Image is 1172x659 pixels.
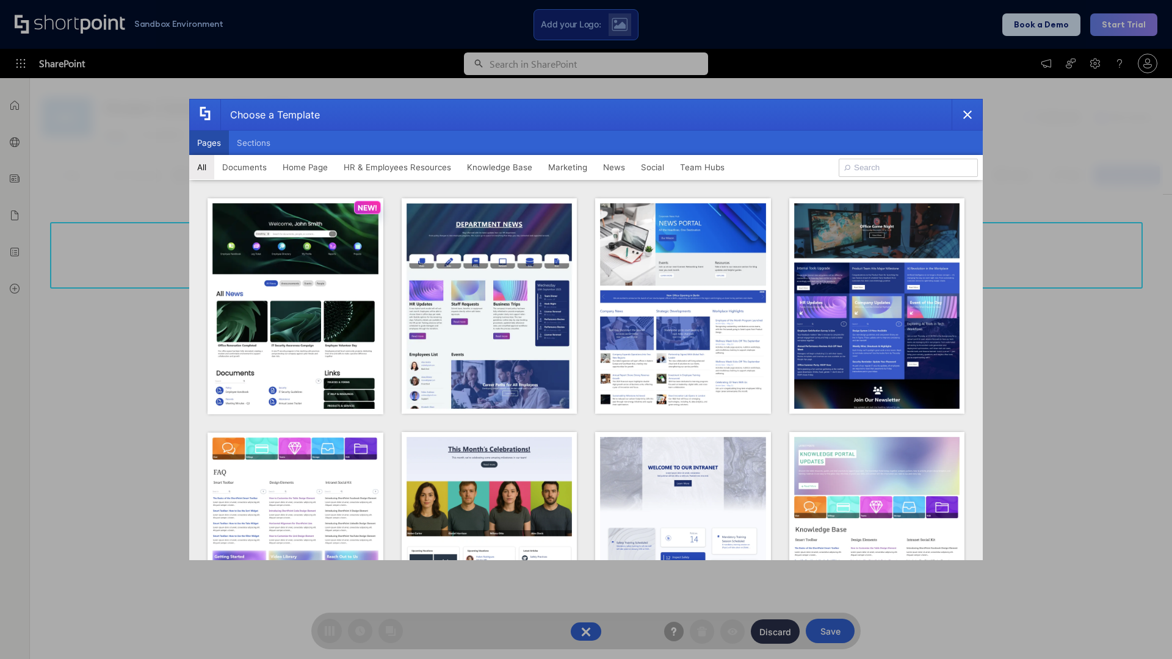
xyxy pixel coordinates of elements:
[229,131,278,155] button: Sections
[1111,600,1172,659] iframe: Chat Widget
[595,155,633,179] button: News
[189,155,214,179] button: All
[189,99,983,560] div: template selector
[633,155,672,179] button: Social
[358,203,377,212] p: NEW!
[275,155,336,179] button: Home Page
[214,155,275,179] button: Documents
[540,155,595,179] button: Marketing
[839,159,978,177] input: Search
[459,155,540,179] button: Knowledge Base
[220,99,320,130] div: Choose a Template
[672,155,733,179] button: Team Hubs
[189,131,229,155] button: Pages
[336,155,459,179] button: HR & Employees Resources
